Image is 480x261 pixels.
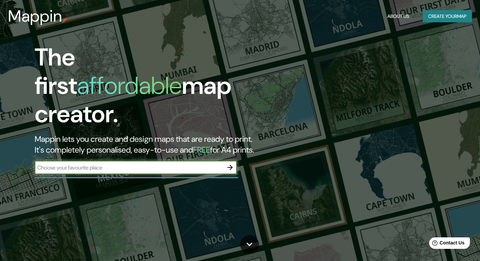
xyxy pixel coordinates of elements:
button: About Us [385,10,412,23]
h3: Mappin [8,7,62,26]
img: mappin-pin [62,18,68,23]
button: Create yourmap [423,10,472,23]
iframe: Help widget launcher [420,235,473,254]
h2: Mappin lets you create and design maps that are ready to print. It's completely personalised, eas... [35,134,275,155]
h5: FREE [193,145,210,155]
input: Choose your favourite place [35,164,223,172]
h1: affordable [77,70,182,101]
h1: The first map creator. [35,43,275,134]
